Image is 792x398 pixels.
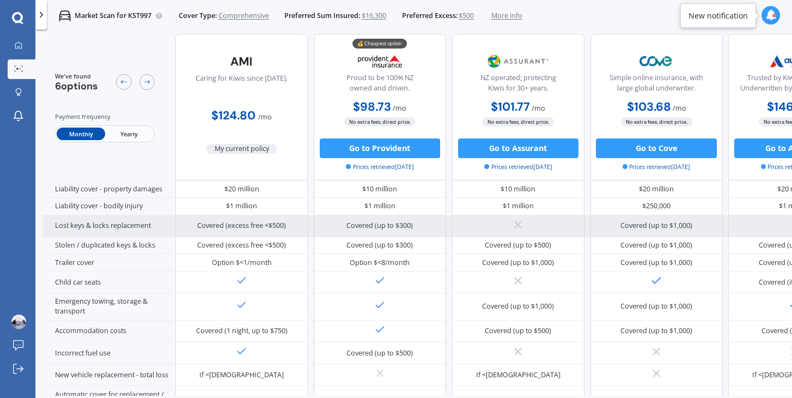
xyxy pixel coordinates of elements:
[624,49,689,74] img: Cove.webp
[224,184,259,194] div: $20 million
[486,49,551,74] img: Assurant.png
[627,99,671,114] b: $103.68
[43,180,175,198] div: Liability cover - property damages
[621,117,692,126] span: No extra fees, direct price.
[212,258,272,268] div: Option $<1/month
[43,321,175,342] div: Accommodation costs
[393,103,406,112] span: / mo
[346,240,413,250] div: Covered (up to $300)
[346,348,413,358] div: Covered (up to $500)
[673,103,686,112] span: / mo
[485,240,551,250] div: Covered (up to $500)
[55,72,98,81] span: We've found
[43,215,175,237] div: Lost keys & locks replacement
[196,326,288,336] div: Covered (1 night, up to $750)
[199,370,284,380] div: If <[DEMOGRAPHIC_DATA]
[623,162,691,171] span: Prices retrieved [DATE]
[620,326,692,336] div: Covered (up to $1,000)
[482,301,554,311] div: Covered (up to $1,000)
[352,38,407,48] div: 💰 Cheapest option
[346,221,413,231] div: Covered (up to $300)
[11,315,26,329] img: ACg8ocJ8W2Q3DN9wbSIkJVRPVLQcjislC0jm_5e_-GSQr4F8kqHIVQ6C=s96-c
[460,73,576,98] div: NZ operated; protecting Kiwis for 30+ years.
[226,201,257,211] div: $1 million
[350,258,410,268] div: Option $<8/month
[258,112,272,122] span: / mo
[348,49,412,74] img: Provident.png
[179,11,217,21] span: Cover Type:
[55,112,155,122] div: Payment frequency
[483,117,554,126] span: No extra fees, direct price.
[284,11,360,21] span: Preferred Sum Insured:
[59,10,71,22] img: car.f15378c7a67c060ca3f3.svg
[43,254,175,272] div: Trailer cover
[105,128,153,140] span: Yearly
[197,221,286,231] div: Covered (excess free <$500)
[43,364,175,386] div: New vehicle replacement - total loss
[218,11,269,21] span: Comprehensive
[211,108,255,123] b: $124.80
[322,73,437,98] div: Proud to be 100% NZ owned and driven.
[620,240,692,250] div: Covered (up to $1,000)
[491,99,530,114] b: $101.77
[43,198,175,215] div: Liability cover - bodily injury
[501,184,535,194] div: $10 million
[344,117,416,126] span: No extra fees, direct price.
[642,201,671,211] div: $250,000
[353,99,391,114] b: $98.73
[458,138,578,158] button: Go to Assurant
[43,272,175,293] div: Child car seats
[43,293,175,321] div: Emergency towing, storage & transport
[209,49,274,74] img: AMI-text-1.webp
[402,11,458,21] span: Preferred Excess:
[620,258,692,268] div: Covered (up to $1,000)
[476,370,561,380] div: If <[DEMOGRAPHIC_DATA]
[196,73,288,98] div: Caring for Kiwis since [DATE].
[503,201,534,211] div: $1 million
[532,103,545,112] span: / mo
[689,10,748,21] div: New notification
[620,221,692,231] div: Covered (up to $1,000)
[639,184,674,194] div: $20 million
[197,240,286,250] div: Covered (excess free <$500)
[346,162,414,171] span: Prices retrieved [DATE]
[596,138,716,158] button: Go to Cove
[491,11,522,21] span: More info
[599,73,714,98] div: Simple online insurance, with large global underwriter.
[362,11,386,21] span: $16,300
[482,258,554,268] div: Covered (up to $1,000)
[484,162,552,171] span: Prices retrieved [DATE]
[55,80,98,93] span: 6 options
[43,237,175,255] div: Stolen / duplicated keys & locks
[485,326,551,336] div: Covered (up to $500)
[43,342,175,364] div: Incorrect fuel use
[364,201,395,211] div: $1 million
[459,11,474,21] span: $500
[320,138,440,158] button: Go to Provident
[362,184,397,194] div: $10 million
[75,11,151,21] p: Market Scan for KST997
[57,128,105,140] span: Monthly
[620,301,692,311] div: Covered (up to $1,000)
[206,143,277,153] span: My current policy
